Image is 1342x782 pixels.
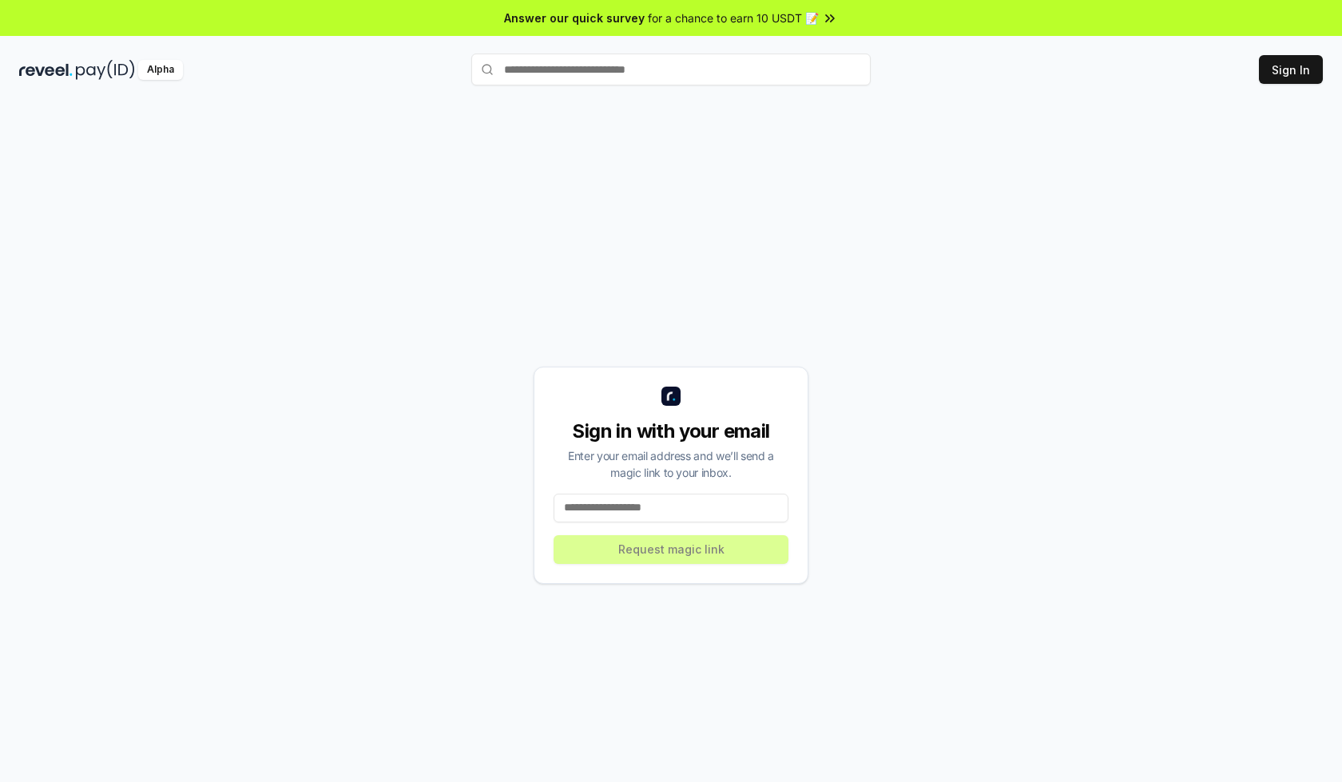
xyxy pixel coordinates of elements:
[661,387,681,406] img: logo_small
[1259,55,1323,84] button: Sign In
[648,10,819,26] span: for a chance to earn 10 USDT 📝
[504,10,645,26] span: Answer our quick survey
[19,60,73,80] img: reveel_dark
[138,60,183,80] div: Alpha
[76,60,135,80] img: pay_id
[554,447,788,481] div: Enter your email address and we’ll send a magic link to your inbox.
[554,419,788,444] div: Sign in with your email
